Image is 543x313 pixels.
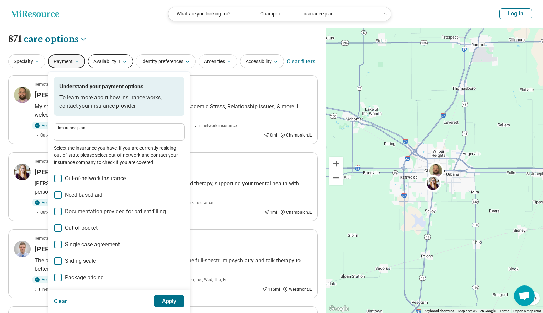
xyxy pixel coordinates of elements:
span: In-network insurance [42,286,80,292]
div: Champaign , IL [280,209,312,215]
span: Sliding scale [65,257,96,265]
div: Accepting clients [32,276,77,283]
div: Champaign , IL [280,132,312,138]
span: Single case agreement [65,240,120,249]
button: Zoom in [329,157,343,171]
span: In-network insurance [198,122,237,129]
span: 1 [118,58,121,65]
div: Insurance plan [294,7,377,21]
span: Out-of-pocket [40,132,65,138]
button: Apply [154,295,185,307]
p: The best of mental healthcare in one place. At Geode, we combine full-spectrum psychiatry and tal... [35,257,312,273]
span: care options [24,33,79,45]
span: Out-of-network insurance [40,209,87,215]
p: Remote or In-person [35,235,72,241]
p: Remote or In-person [35,158,72,164]
div: Champaign, [GEOGRAPHIC_DATA] [252,7,294,21]
button: Care options [24,33,87,45]
div: Clear filters [287,53,315,70]
a: Terms (opens in new tab) [500,309,509,313]
p: Remote or In-person [35,81,72,87]
div: Accepting clients [32,122,77,129]
span: Works Mon, Tue, Wed, Thu, Fri [174,277,228,283]
h3: [PERSON_NAME] [35,90,88,100]
div: 0 mi [264,132,277,138]
span: Map data ©2025 Google [458,309,496,313]
span: Need based aid [65,191,102,199]
h3: [PERSON_NAME] [35,244,88,254]
div: 115 mi [262,286,280,292]
button: Specialty [8,54,45,68]
span: Out-of-network insurance [65,174,126,183]
p: My specialties include: Anxiety, [MEDICAL_DATA], coping with Academic Stress, Relationship issues... [35,102,312,119]
button: Amenities [199,54,237,68]
label: Insurance plan [58,126,180,130]
p: Understand your payment options [59,83,179,91]
button: Identity preferences [136,54,196,68]
h1: 871 [8,33,87,45]
span: Out-of-pocket [65,224,98,232]
button: Zoom out [329,171,343,185]
div: Open chat [514,285,535,306]
div: 1 mi [264,209,277,215]
p: [PERSON_NAME] provides compassionate med management and therapy, supporting your mental health wi... [35,180,312,196]
div: What are you looking for? [168,7,252,21]
button: Availability1 [88,54,133,68]
h3: [PERSON_NAME] [35,167,88,177]
p: Select the insurance you have, if you are currently residing out-of-state please select out-of-ne... [54,144,184,166]
div: Accepting clients [32,199,77,206]
span: Package pricing [65,273,104,282]
span: In-network insurance [174,199,213,206]
button: Log In [499,8,532,19]
span: Documentation provided for patient filling [65,207,166,216]
div: Westmont , IL [283,286,312,292]
a: Report a map error [513,309,541,313]
button: Payment [48,54,85,68]
button: Clear [54,295,67,307]
button: Accessibility [240,54,284,68]
p: To learn more about how insurance works, contact your insurance provider. [59,94,179,110]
